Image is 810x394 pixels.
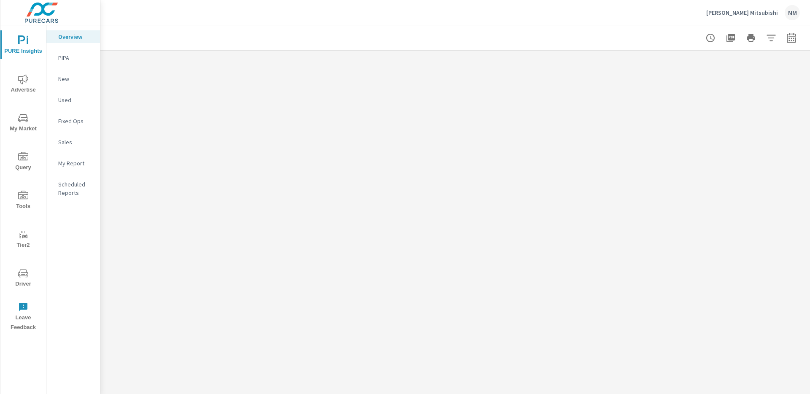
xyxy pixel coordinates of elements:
span: Driver [3,268,43,289]
span: PURE Insights [3,35,43,56]
span: Advertise [3,74,43,95]
p: [PERSON_NAME] Mitsubishi [706,9,778,16]
p: My Report [58,159,93,167]
button: "Export Report to PDF" [722,30,739,46]
div: NM [785,5,800,20]
span: Tier2 [3,229,43,250]
div: Scheduled Reports [46,178,100,199]
button: Select Date Range [783,30,800,46]
span: Leave Feedback [3,302,43,332]
div: Used [46,94,100,106]
div: My Report [46,157,100,170]
p: Sales [58,138,93,146]
button: Apply Filters [763,30,780,46]
div: Fixed Ops [46,115,100,127]
p: Used [58,96,93,104]
div: Overview [46,30,100,43]
p: Overview [58,32,93,41]
span: Query [3,152,43,173]
p: PIPA [58,54,93,62]
p: Scheduled Reports [58,180,93,197]
div: PIPA [46,51,100,64]
span: My Market [3,113,43,134]
p: New [58,75,93,83]
button: Print Report [742,30,759,46]
div: nav menu [0,25,46,336]
div: New [46,73,100,85]
p: Fixed Ops [58,117,93,125]
span: Tools [3,191,43,211]
div: Sales [46,136,100,148]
